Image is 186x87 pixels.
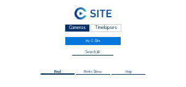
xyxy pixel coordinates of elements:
span: Photo Show [84,70,102,74]
a: C-SITE Logo [23,7,163,23]
img: C-SITE Logo [75,7,111,20]
span: Feed [54,70,61,74]
div: Cameras [65,24,89,32]
span: Map [126,70,132,74]
a: My C-Site [65,37,121,45]
div: Timelapses [91,24,121,32]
